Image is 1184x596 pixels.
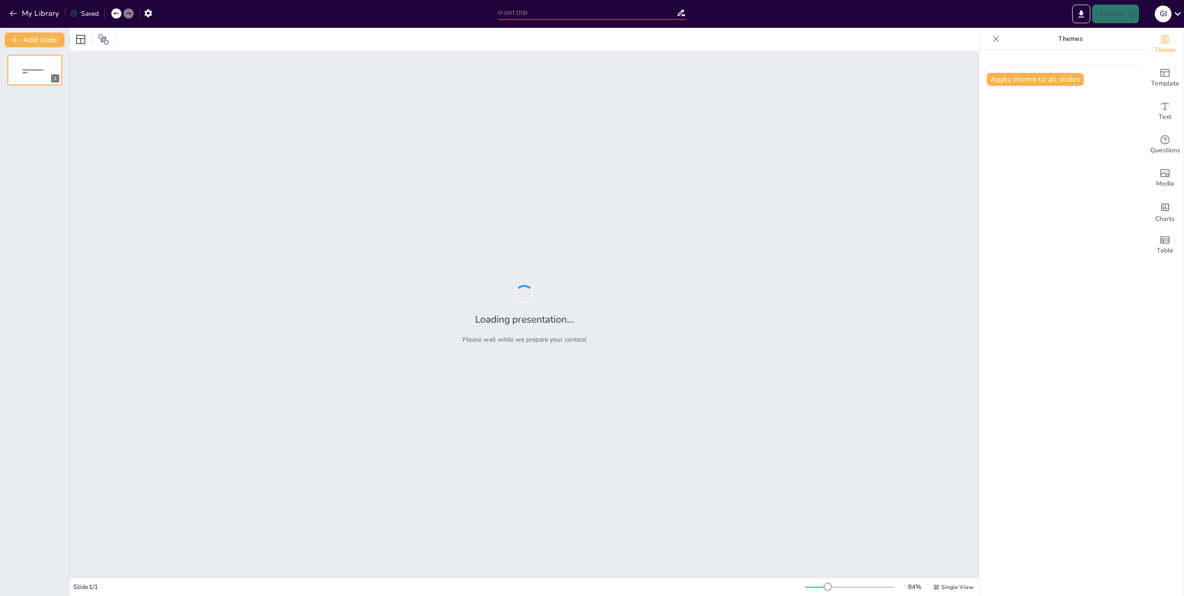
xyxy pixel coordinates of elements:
div: Layout [73,32,88,47]
span: Theme [1154,45,1176,55]
div: Change the overall theme [1146,28,1184,61]
span: Charts [1155,214,1175,224]
button: G I [1155,5,1171,23]
button: Apply theme to all slides [987,73,1084,86]
span: Single View [941,583,973,591]
button: Add slide [5,32,64,47]
span: Text [1158,112,1171,122]
button: Export to PowerPoint [1072,5,1090,23]
div: Get real-time input from your audience [1146,128,1184,162]
div: Add charts and graphs [1146,195,1184,228]
div: Add images, graphics, shapes or video [1146,162,1184,195]
div: G I [1155,6,1171,22]
span: Sendsteps presentation editor [23,69,44,74]
span: Table [1157,246,1173,256]
div: 1 [51,74,59,83]
div: Add a table [1146,228,1184,262]
span: Position [98,34,109,45]
button: My Library [7,6,63,21]
h2: Loading presentation... [475,313,574,326]
div: Saved [70,9,99,18]
div: Slide 1 / 1 [73,583,805,591]
div: 1 [7,55,62,85]
p: Themes [1004,28,1137,50]
input: Insert title [498,6,676,19]
span: Questions [1150,145,1180,155]
div: Add ready made slides [1146,61,1184,95]
button: Present [1092,5,1139,23]
span: Media [1156,179,1174,189]
p: Please wait while we prepare your content [463,335,586,344]
div: Add text boxes [1146,95,1184,128]
span: Template [1151,78,1179,89]
div: 84 % [903,583,926,591]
